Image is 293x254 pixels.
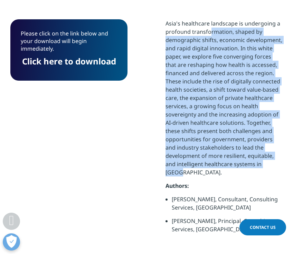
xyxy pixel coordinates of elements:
[172,217,283,238] li: [PERSON_NAME], Principal, Consulting Services, [GEOGRAPHIC_DATA]
[172,195,283,217] li: [PERSON_NAME], Consultant, Consulting Services, [GEOGRAPHIC_DATA]
[22,55,116,67] a: Click here to download
[250,224,276,230] span: Contact Us
[21,30,117,58] p: Please click on the link below and your download will begin immediately.
[166,182,189,190] strong: Authors:
[239,219,286,235] a: Contact Us
[3,233,20,251] button: Open Preferences
[166,19,283,182] p: Asia's healthcare landscape is undergoing a profound transformation, shaped by demographic shifts...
